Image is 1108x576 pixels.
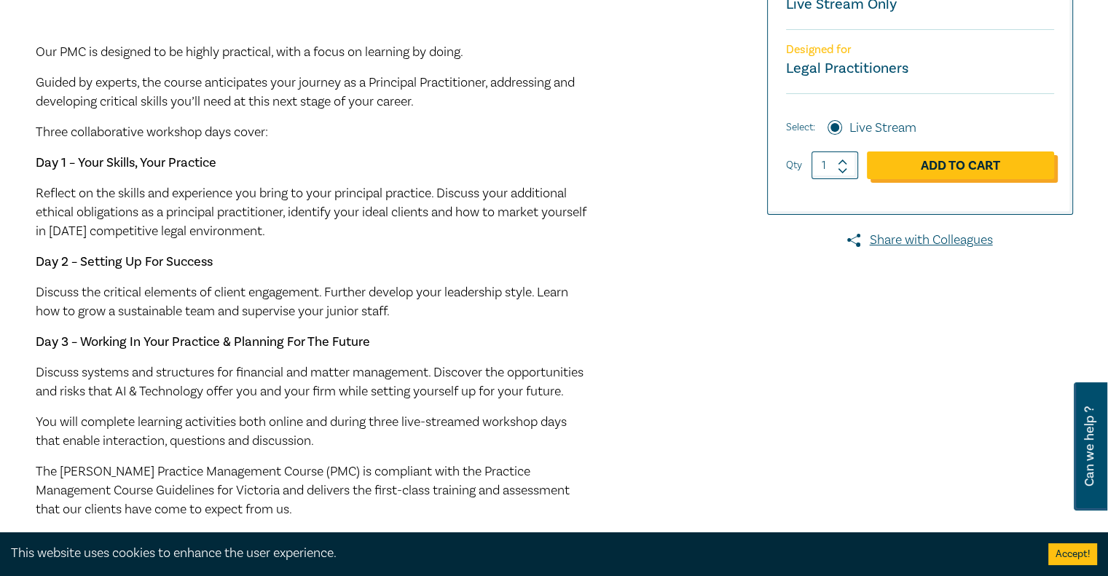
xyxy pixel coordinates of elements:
[812,151,858,179] input: 1
[36,154,216,171] strong: Day 1 – Your Skills, Your Practice
[867,151,1054,179] a: Add to Cart
[36,124,268,141] span: Three collaborative workshop days cover:
[36,284,568,320] span: Discuss the critical elements of client engagement. Further develop your leadership style. Learn ...
[786,119,815,135] span: Select:
[36,44,463,60] span: Our PMC is designed to be highly practical, with a focus on learning by doing.
[36,185,586,240] span: Reflect on the skills and experience you bring to your principal practice. Discuss your additiona...
[849,119,916,138] label: Live Stream
[1048,543,1097,565] button: Accept cookies
[36,463,570,518] span: The [PERSON_NAME] Practice Management Course (PMC) is compliant with the Practice Management Cour...
[36,414,567,449] span: You will complete learning activities both online and during three live-streamed workshop days th...
[786,59,908,78] small: Legal Practitioners
[767,231,1073,250] a: Share with Colleagues
[36,253,213,270] strong: Day 2 – Setting Up For Success
[786,157,802,173] label: Qty
[36,334,370,350] strong: Day 3 – Working In Your Practice & Planning For The Future
[1083,391,1096,502] span: Can we help ?
[786,43,1054,57] p: Designed for
[11,544,1026,563] div: This website uses cookies to enhance the user experience.
[36,364,584,400] span: Discuss systems and structures for financial and matter management. Discover the opportunities an...
[36,74,575,110] span: Guided by experts, the course anticipates your journey as a Principal Practitioner, addressing an...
